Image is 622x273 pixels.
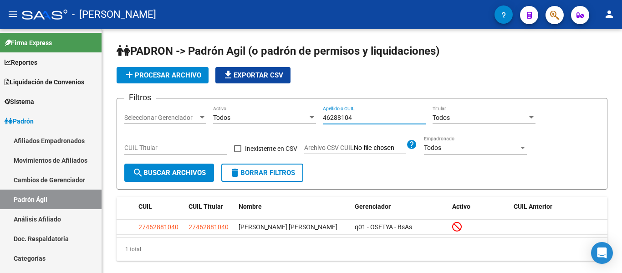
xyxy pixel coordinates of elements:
[239,203,262,210] span: Nombre
[223,69,234,80] mat-icon: file_download
[406,139,417,150] mat-icon: help
[239,223,337,231] span: [PERSON_NAME] [PERSON_NAME]
[5,77,84,87] span: Liquidación de Convenios
[5,57,37,67] span: Reportes
[223,71,283,79] span: Exportar CSV
[591,242,613,264] div: Open Intercom Messenger
[124,71,201,79] span: Procesar archivo
[5,97,34,107] span: Sistema
[424,144,441,151] span: Todos
[133,169,206,177] span: Buscar Archivos
[510,197,608,216] datatable-header-cell: CUIL Anterior
[124,91,156,104] h3: Filtros
[133,167,143,178] mat-icon: search
[229,169,295,177] span: Borrar Filtros
[215,67,291,83] button: Exportar CSV
[138,203,152,210] span: CUIL
[229,167,240,178] mat-icon: delete
[117,238,607,261] div: 1 total
[189,203,223,210] span: CUIL Titular
[354,144,406,152] input: Archivo CSV CUIL
[72,5,156,25] span: - [PERSON_NAME]
[449,197,510,216] datatable-header-cell: Activo
[221,164,303,182] button: Borrar Filtros
[135,197,185,216] datatable-header-cell: CUIL
[124,69,135,80] mat-icon: add
[355,203,391,210] span: Gerenciador
[245,143,297,154] span: Inexistente en CSV
[5,116,34,126] span: Padrón
[433,114,450,121] span: Todos
[604,9,615,20] mat-icon: person
[213,114,230,121] span: Todos
[5,38,52,48] span: Firma Express
[189,223,229,231] span: 27462881040
[117,67,209,83] button: Procesar archivo
[304,144,354,151] span: Archivo CSV CUIL
[124,114,198,122] span: Seleccionar Gerenciador
[7,9,18,20] mat-icon: menu
[124,164,214,182] button: Buscar Archivos
[138,223,178,231] span: 27462881040
[351,197,449,216] datatable-header-cell: Gerenciador
[185,197,235,216] datatable-header-cell: CUIL Titular
[355,223,412,231] span: q01 - OSETYA - BsAs
[117,45,439,57] span: PADRON -> Padrón Agil (o padrón de permisos y liquidaciones)
[452,203,470,210] span: Activo
[235,197,351,216] datatable-header-cell: Nombre
[514,203,552,210] span: CUIL Anterior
